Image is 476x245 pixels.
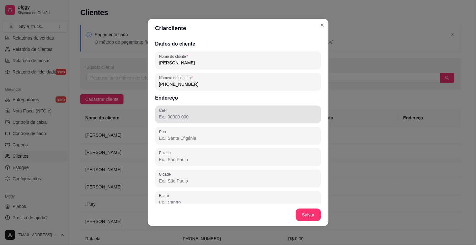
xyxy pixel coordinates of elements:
label: Número de contato [159,75,195,80]
input: Estado [159,156,317,163]
button: Salvar [296,209,321,221]
label: Cidade [159,172,173,177]
label: Estado [159,150,173,156]
input: Cidade [159,178,317,184]
input: Número de contato [159,81,317,87]
input: Nome do cliente [159,60,317,66]
input: Rua [159,135,317,141]
label: Rua [159,129,168,134]
button: Close [317,20,327,30]
input: Bairro [159,199,317,205]
h2: Dados do cliente [155,40,321,48]
label: Bairro [159,193,171,199]
input: CEP [159,114,317,120]
header: Criar cliente [148,19,329,38]
label: Nome do cliente [159,54,190,59]
label: CEP [159,108,169,113]
h2: Endereço [155,94,321,102]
